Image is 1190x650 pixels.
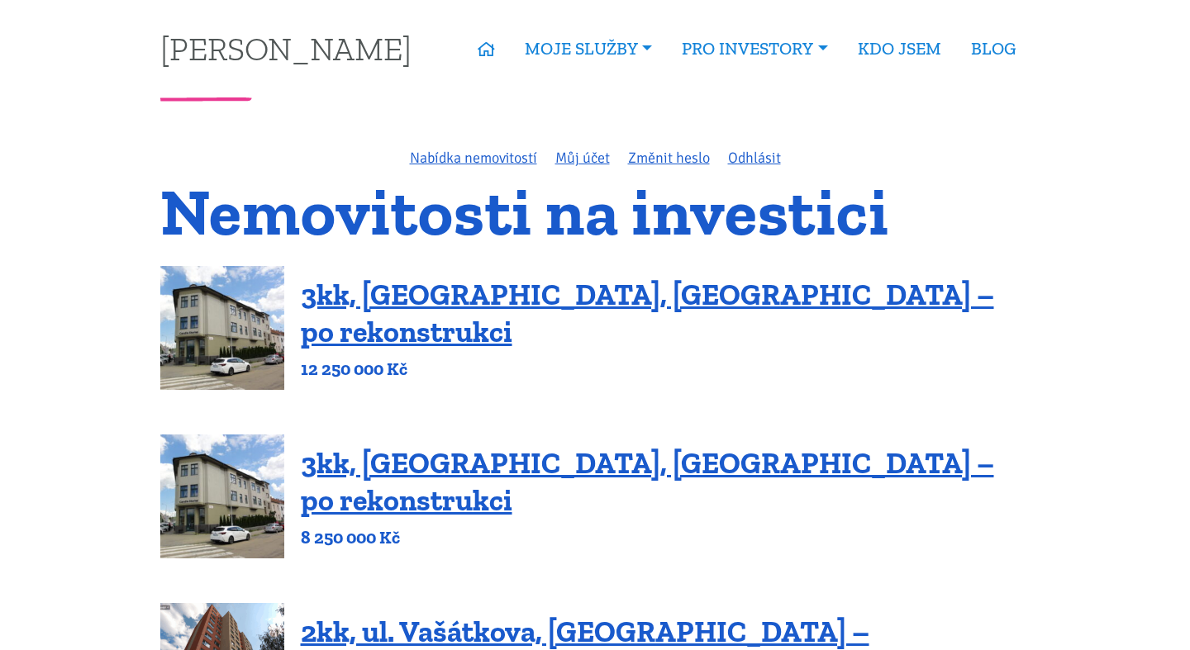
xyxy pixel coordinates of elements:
a: MOJE SLUŽBY [510,30,667,68]
p: 12 250 000 Kč [301,358,1031,381]
a: Změnit heslo [628,149,710,167]
a: Odhlásit [728,149,781,167]
a: Nabídka nemovitostí [410,149,537,167]
h1: Nemovitosti na investici [160,184,1031,240]
a: PRO INVESTORY [667,30,842,68]
a: BLOG [956,30,1031,68]
a: 3kk, [GEOGRAPHIC_DATA], [GEOGRAPHIC_DATA] – po rekonstrukci [301,445,994,518]
a: [PERSON_NAME] [160,32,412,64]
p: 8 250 000 Kč [301,526,1031,549]
a: 3kk, [GEOGRAPHIC_DATA], [GEOGRAPHIC_DATA] – po rekonstrukci [301,277,994,349]
a: KDO JSEM [843,30,956,68]
a: Můj účet [555,149,610,167]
